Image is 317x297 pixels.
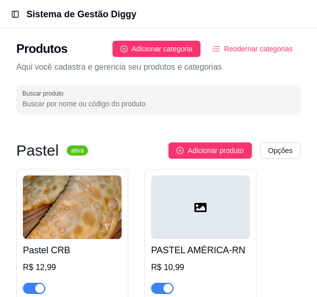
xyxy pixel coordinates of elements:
div: R$ 10,99 [151,261,250,274]
sup: ativa [67,145,88,156]
h1: Sistema de Gestão Diggy [26,7,136,21]
label: Buscar produto [22,89,67,98]
p: Aqui você cadastra e gerencia seu produtos e categorias [16,61,301,73]
input: Buscar produto [22,99,295,109]
span: Adicionar produto [188,145,244,156]
h4: PASTEL AMÉRICA-RN [151,243,250,257]
button: Reodernar categorias [205,41,301,57]
button: Opções [260,142,301,159]
img: product-image [23,175,122,239]
span: ordered-list [213,45,220,52]
span: plus-circle [177,147,184,154]
button: Adicionar produto [168,142,252,159]
h3: Pastel [16,144,59,157]
h2: Produtos [16,41,68,57]
span: Opções [268,145,293,156]
span: plus-circle [121,45,128,52]
button: Adicionar categoria [112,41,201,57]
span: Adicionar categoria [132,43,193,54]
h4: Pastel CRB [23,243,122,257]
span: Reodernar categorias [224,43,293,54]
div: R$ 12,99 [23,261,122,274]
